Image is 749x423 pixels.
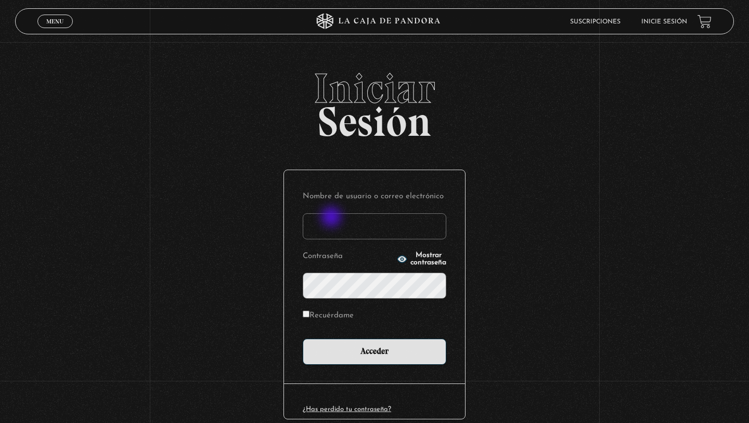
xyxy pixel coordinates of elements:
label: Contraseña [303,249,394,265]
a: View your shopping cart [698,15,712,29]
a: Suscripciones [570,19,621,25]
span: Mostrar contraseña [410,252,446,266]
span: Cerrar [43,27,68,34]
a: Inicie sesión [641,19,687,25]
label: Recuérdame [303,308,354,324]
label: Nombre de usuario o correo electrónico [303,189,446,205]
input: Recuérdame [303,311,309,317]
button: Mostrar contraseña [397,252,446,266]
input: Acceder [303,339,446,365]
h2: Sesión [15,68,734,134]
span: Iniciar [15,68,734,109]
a: ¿Has perdido tu contraseña? [303,406,391,413]
span: Menu [46,18,63,24]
